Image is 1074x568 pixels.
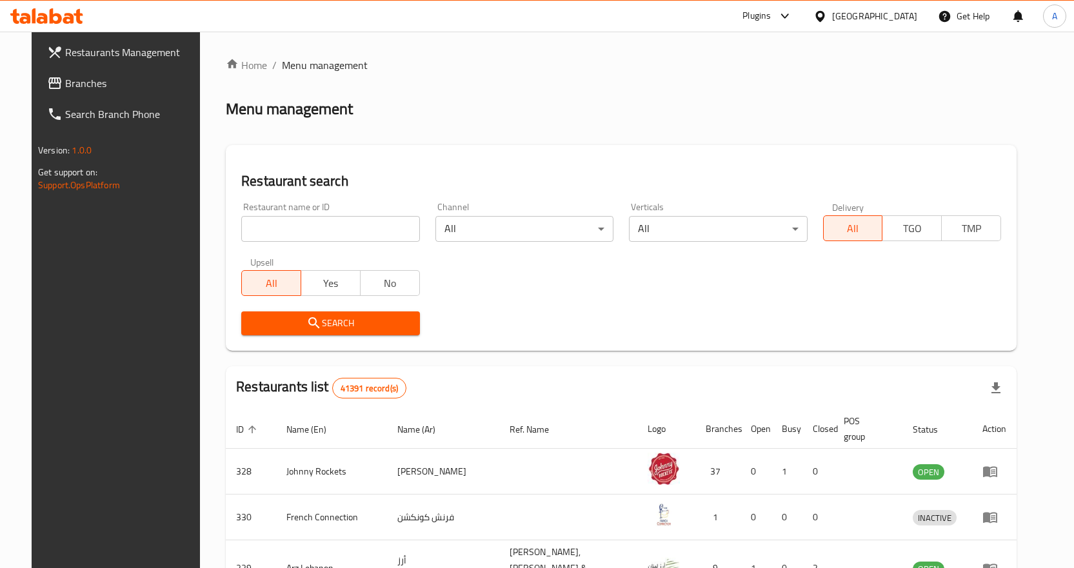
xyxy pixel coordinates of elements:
div: Export file [980,373,1011,404]
div: [GEOGRAPHIC_DATA] [832,9,917,23]
div: OPEN [913,464,944,480]
span: TGO [888,219,937,238]
button: No [360,270,420,296]
a: Restaurants Management [37,37,211,68]
button: All [823,215,883,241]
label: Upsell [250,257,274,266]
span: Restaurants Management [65,44,201,60]
td: فرنش كونكشن [387,495,499,540]
div: All [629,216,807,242]
span: All [247,274,296,293]
span: Search [252,315,409,331]
div: INACTIVE [913,510,957,525]
span: OPEN [913,465,944,480]
td: 330 [226,495,276,540]
td: 0 [802,495,833,540]
td: 0 [741,495,771,540]
span: Get support on: [38,164,97,181]
span: Name (Ar) [397,422,452,437]
label: Delivery [832,202,864,211]
th: Branches [695,409,741,449]
span: ID [236,422,261,437]
div: All [435,216,613,242]
span: Yes [306,274,355,293]
nav: breadcrumb [226,57,1017,73]
h2: Restaurants list [236,377,406,398]
span: No [366,274,415,293]
span: Status [913,422,955,437]
a: Search Branch Phone [37,99,211,130]
td: Johnny Rockets [276,449,387,495]
td: 1 [771,449,802,495]
span: INACTIVE [913,511,957,525]
span: Menu management [282,57,368,73]
td: 0 [802,449,833,495]
span: Name (En) [286,422,343,437]
td: 37 [695,449,741,495]
span: Branches [65,75,201,91]
img: Johnny Rockets [648,453,680,485]
span: 1.0.0 [72,142,92,159]
img: French Connection [648,498,680,531]
th: Closed [802,409,833,449]
a: Support.OpsPlatform [38,177,120,193]
button: TMP [941,215,1001,241]
h2: Restaurant search [241,171,1001,191]
span: POS group [844,413,887,444]
button: Search [241,311,419,335]
td: 328 [226,449,276,495]
th: Logo [637,409,695,449]
span: Search Branch Phone [65,106,201,122]
div: Plugins [742,8,771,24]
h2: Menu management [226,99,353,119]
th: Busy [771,409,802,449]
span: Version: [38,142,70,159]
td: 0 [771,495,802,540]
td: 0 [741,449,771,495]
a: Branches [37,68,211,99]
li: / [272,57,277,73]
span: TMP [947,219,996,238]
button: Yes [301,270,361,296]
a: Home [226,57,267,73]
span: All [829,219,878,238]
th: Action [972,409,1017,449]
div: Menu [982,509,1006,525]
span: 41391 record(s) [333,382,406,395]
td: French Connection [276,495,387,540]
div: Total records count [332,378,406,398]
div: Menu [982,464,1006,479]
input: Search for restaurant name or ID.. [241,216,419,242]
td: 1 [695,495,741,540]
span: Ref. Name [510,422,566,437]
button: TGO [882,215,942,241]
td: [PERSON_NAME] [387,449,499,495]
button: All [241,270,301,296]
th: Open [741,409,771,449]
span: A [1052,9,1057,23]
